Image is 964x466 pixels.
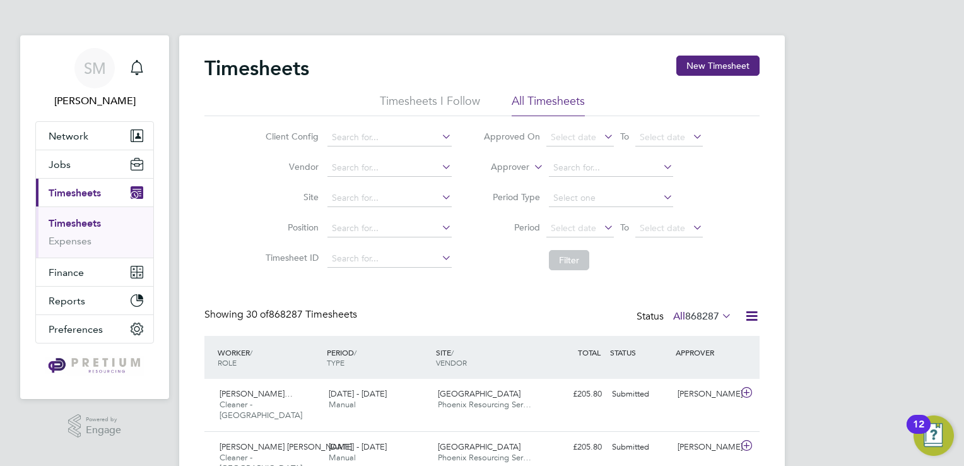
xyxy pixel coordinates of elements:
span: 30 of [246,308,269,321]
span: 868287 [685,310,719,323]
span: 868287 Timesheets [246,308,357,321]
span: [GEOGRAPHIC_DATA] [438,441,520,452]
span: Network [49,130,88,142]
label: Period [483,222,540,233]
label: Approved On [483,131,540,142]
span: / [451,347,454,357]
input: Search for... [549,159,673,177]
span: TYPE [327,357,344,367]
div: Submitted [607,437,673,458]
label: Period Type [483,191,540,203]
span: Select date [640,131,685,143]
button: Reports [36,287,153,314]
label: Client Config [262,131,319,142]
div: [PERSON_NAME] [673,437,738,458]
a: Timesheets [49,217,101,229]
span: Jobs [49,158,71,170]
input: Search for... [327,220,452,237]
span: Engage [86,425,121,436]
label: Site [262,191,319,203]
div: Showing [204,308,360,321]
div: 12 [913,424,924,441]
span: [PERSON_NAME]… [220,388,293,399]
span: Reports [49,295,85,307]
span: To [616,128,633,145]
a: SM[PERSON_NAME] [35,48,154,109]
input: Search for... [327,129,452,146]
div: PERIOD [324,341,433,374]
span: Phoenix Resourcing Ser… [438,399,531,410]
label: Timesheet ID [262,252,319,263]
span: Select date [640,222,685,234]
div: £205.80 [541,437,607,458]
div: SITE [433,341,542,374]
span: / [250,347,252,357]
label: Approver [473,161,529,174]
span: [GEOGRAPHIC_DATA] [438,388,520,399]
span: Preferences [49,323,103,335]
span: Phoenix Resourcing Ser… [438,452,531,463]
button: Jobs [36,150,153,178]
div: STATUS [607,341,673,364]
div: APPROVER [673,341,738,364]
button: Timesheets [36,179,153,206]
h2: Timesheets [204,56,309,81]
span: Manual [329,399,356,410]
span: Finance [49,266,84,278]
span: Select date [551,131,596,143]
div: Timesheets [36,206,153,258]
button: Filter [549,250,589,270]
div: WORKER [215,341,324,374]
a: Powered byEngage [68,414,122,438]
label: Vendor [262,161,319,172]
span: Powered by [86,414,121,425]
button: Open Resource Center, 12 new notifications [914,415,954,456]
span: Sinead Mills [35,93,154,109]
button: Preferences [36,315,153,343]
div: Status [637,308,734,326]
li: All Timesheets [512,93,585,116]
div: £205.80 [541,384,607,405]
span: [PERSON_NAME] [PERSON_NAME] [220,441,352,452]
span: VENDOR [436,357,467,367]
label: All [673,310,732,323]
input: Search for... [327,159,452,177]
button: New Timesheet [676,56,760,76]
button: Finance [36,258,153,286]
nav: Main navigation [20,35,169,399]
div: [PERSON_NAME] [673,384,738,405]
a: Go to home page [35,356,154,376]
li: Timesheets I Follow [380,93,480,116]
img: pretium-logo-retina.png [45,356,144,376]
span: Timesheets [49,187,101,199]
span: Manual [329,452,356,463]
label: Position [262,222,319,233]
span: ROLE [218,357,237,367]
span: Select date [551,222,596,234]
input: Search for... [327,250,452,268]
input: Select one [549,189,673,207]
span: TOTAL [578,347,601,357]
span: Cleaner - [GEOGRAPHIC_DATA] [220,399,302,421]
span: [DATE] - [DATE] [329,388,387,399]
span: [DATE] - [DATE] [329,441,387,452]
a: Expenses [49,235,91,247]
div: Submitted [607,384,673,405]
span: / [354,347,356,357]
input: Search for... [327,189,452,207]
span: To [616,219,633,236]
button: Network [36,122,153,150]
span: SM [84,60,106,76]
